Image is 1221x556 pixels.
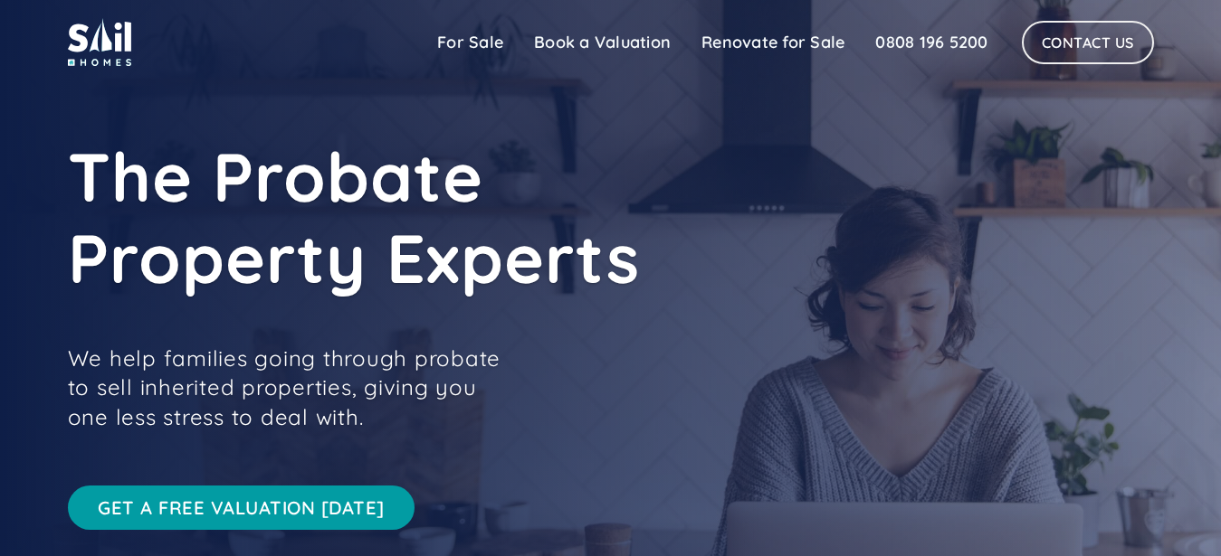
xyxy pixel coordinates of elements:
[68,485,415,530] a: Get a free valuation [DATE]
[860,24,1003,61] a: 0808 196 5200
[1022,21,1154,64] a: Contact Us
[68,136,882,298] h1: The Probate Property Experts
[422,24,519,61] a: For Sale
[686,24,860,61] a: Renovate for Sale
[519,24,686,61] a: Book a Valuation
[68,18,131,66] img: sail home logo
[68,344,520,431] p: We help families going through probate to sell inherited properties, giving you one less stress t...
